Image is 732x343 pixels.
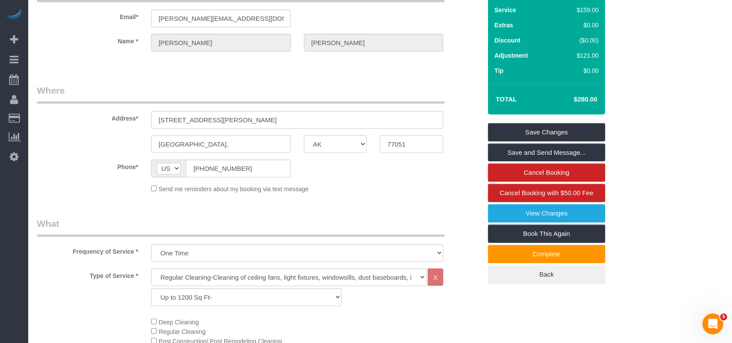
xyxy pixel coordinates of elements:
[558,66,599,75] div: $0.00
[488,163,605,182] a: Cancel Booking
[500,189,594,196] span: Cancel Booking with $50.00 Fee
[151,34,290,52] input: First Name*
[30,10,145,21] label: Email*
[495,66,504,75] label: Tip
[30,111,145,123] label: Address*
[488,265,605,284] a: Back
[158,328,205,335] span: Regular Cleaning
[496,95,517,103] strong: Total
[558,51,599,60] div: $121.00
[495,6,516,14] label: Service
[304,34,443,52] input: Last Name*
[558,21,599,29] div: $0.00
[495,51,528,60] label: Adjustment
[488,225,605,243] a: Book This Again
[151,135,290,153] input: City*
[30,34,145,46] label: Name *
[488,245,605,263] a: Complete
[30,160,145,171] label: Phone*
[488,123,605,141] a: Save Changes
[151,10,290,27] input: Email*
[37,84,445,104] legend: Where
[720,314,727,320] span: 5
[5,9,23,21] img: Automaid Logo
[488,204,605,222] a: View Changes
[548,96,597,103] h4: $280.00
[558,36,599,45] div: ($0.00)
[495,36,521,45] label: Discount
[186,160,290,177] input: Phone*
[495,21,513,29] label: Extras
[158,186,309,193] span: Send me reminders about my booking via text message
[158,319,199,326] span: Deep Cleaning
[488,144,605,162] a: Save and Send Message...
[558,6,599,14] div: $159.00
[380,135,443,153] input: Zip Code*
[30,268,145,280] label: Type of Service *
[702,314,723,334] iframe: Intercom live chat
[37,217,445,237] legend: What
[30,244,145,256] label: Frequency of Service *
[488,184,605,202] a: Cancel Booking with $50.00 Fee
